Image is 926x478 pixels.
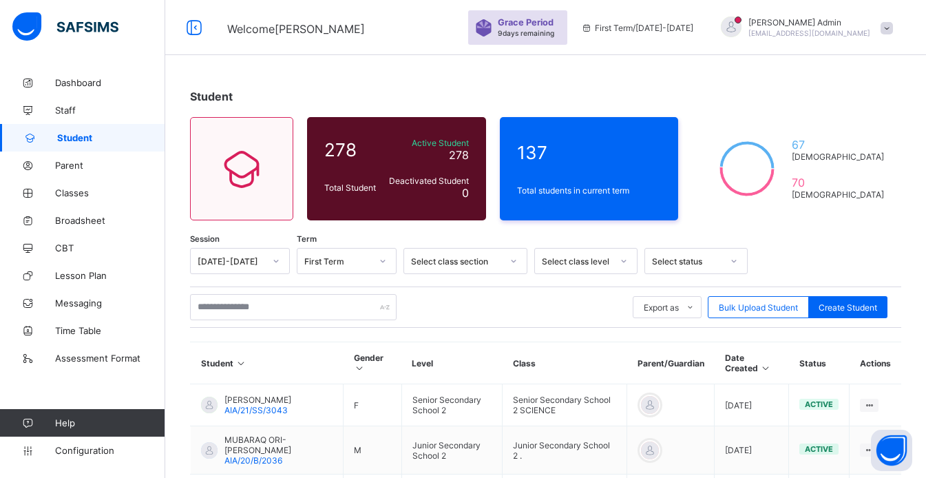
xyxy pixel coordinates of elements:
button: Open asap [871,430,912,471]
span: Term [297,234,317,244]
span: Parent [55,160,165,171]
span: Messaging [55,298,165,309]
span: CBT [55,242,165,253]
span: 0 [462,186,469,200]
div: AbdulAdmin [707,17,900,39]
span: Total students in current term [517,185,662,196]
td: Senior Secondary School 2 SCIENCE [503,384,627,426]
span: Create Student [819,302,877,313]
span: Deactivated Student [387,176,469,186]
span: [PERSON_NAME] [224,395,291,405]
span: Grace Period [498,17,554,28]
div: Select status [652,256,722,267]
td: F [344,384,402,426]
span: 278 [324,139,380,160]
span: Session [190,234,220,244]
span: [PERSON_NAME] Admin [748,17,870,28]
span: Lesson Plan [55,270,165,281]
span: Staff [55,105,165,116]
td: M [344,426,402,475]
span: Student [57,132,165,143]
span: Student [190,90,233,103]
th: Actions [850,342,901,384]
span: session/term information [581,23,693,33]
span: Active Student [387,138,469,148]
span: 137 [517,142,662,163]
th: Status [789,342,850,384]
th: Parent/Guardian [627,342,715,384]
span: Dashboard [55,77,165,88]
span: [DEMOGRAPHIC_DATA] [792,152,884,162]
td: Senior Secondary School 2 [401,384,502,426]
span: 278 [449,148,469,162]
span: Broadsheet [55,215,165,226]
span: Help [55,417,165,428]
span: MUBARAQ ORI-[PERSON_NAME] [224,435,333,455]
td: Junior Secondary School 2 . [503,426,627,475]
th: Class [503,342,627,384]
span: AIA/21/SS/3043 [224,405,288,415]
div: Select class section [411,256,502,267]
span: Classes [55,187,165,198]
span: Bulk Upload Student [719,302,798,313]
span: [DEMOGRAPHIC_DATA] [792,189,884,200]
span: Configuration [55,445,165,456]
img: sticker-purple.71386a28dfed39d6af7621340158ba97.svg [475,19,492,37]
span: 9 days remaining [498,29,554,37]
i: Sort in Ascending Order [760,363,772,373]
th: Level [401,342,502,384]
span: Export as [644,302,679,313]
span: 67 [792,138,884,152]
span: Time Table [55,325,165,336]
span: AIA/20/B/2036 [224,455,282,466]
div: Select class level [542,256,612,267]
div: First Term [304,256,371,267]
th: Gender [344,342,402,384]
i: Sort in Ascending Order [235,358,247,368]
span: Assessment Format [55,353,165,364]
img: safsims [12,12,118,41]
span: [EMAIL_ADDRESS][DOMAIN_NAME] [748,29,870,37]
th: Student [191,342,344,384]
th: Date Created [715,342,789,384]
td: Junior Secondary School 2 [401,426,502,475]
span: 70 [792,176,884,189]
i: Sort in Ascending Order [354,363,366,373]
div: Total Student [321,179,383,196]
td: [DATE] [715,384,789,426]
span: active [805,399,833,409]
span: active [805,444,833,454]
span: Welcome [PERSON_NAME] [227,22,365,36]
td: [DATE] [715,426,789,475]
div: [DATE]-[DATE] [198,256,264,267]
